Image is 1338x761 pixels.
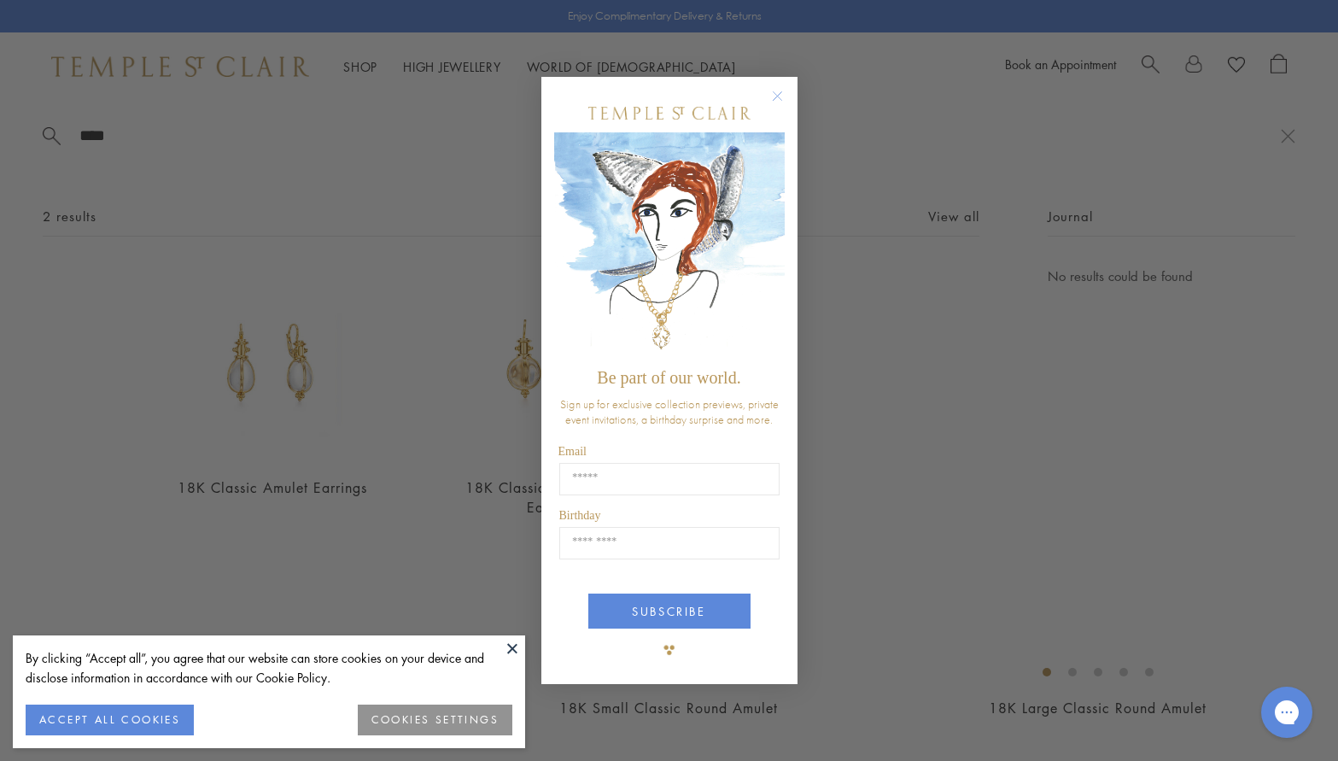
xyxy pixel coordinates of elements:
button: SUBSCRIBE [588,594,751,629]
img: Temple St. Clair [588,107,751,120]
span: Email [558,445,587,458]
iframe: Gorgias live chat messenger [1253,681,1321,744]
img: TSC [652,633,687,667]
img: c4a9eb12-d91a-4d4a-8ee0-386386f4f338.jpeg [554,132,785,360]
div: By clicking “Accept all”, you agree that our website can store cookies on your device and disclos... [26,648,512,688]
span: Sign up for exclusive collection previews, private event invitations, a birthday surprise and more. [560,396,779,427]
button: ACCEPT ALL COOKIES [26,705,194,735]
input: Email [559,463,780,495]
button: COOKIES SETTINGS [358,705,512,735]
button: Close dialog [775,94,797,115]
span: Birthday [559,509,601,522]
span: Be part of our world. [597,368,740,387]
